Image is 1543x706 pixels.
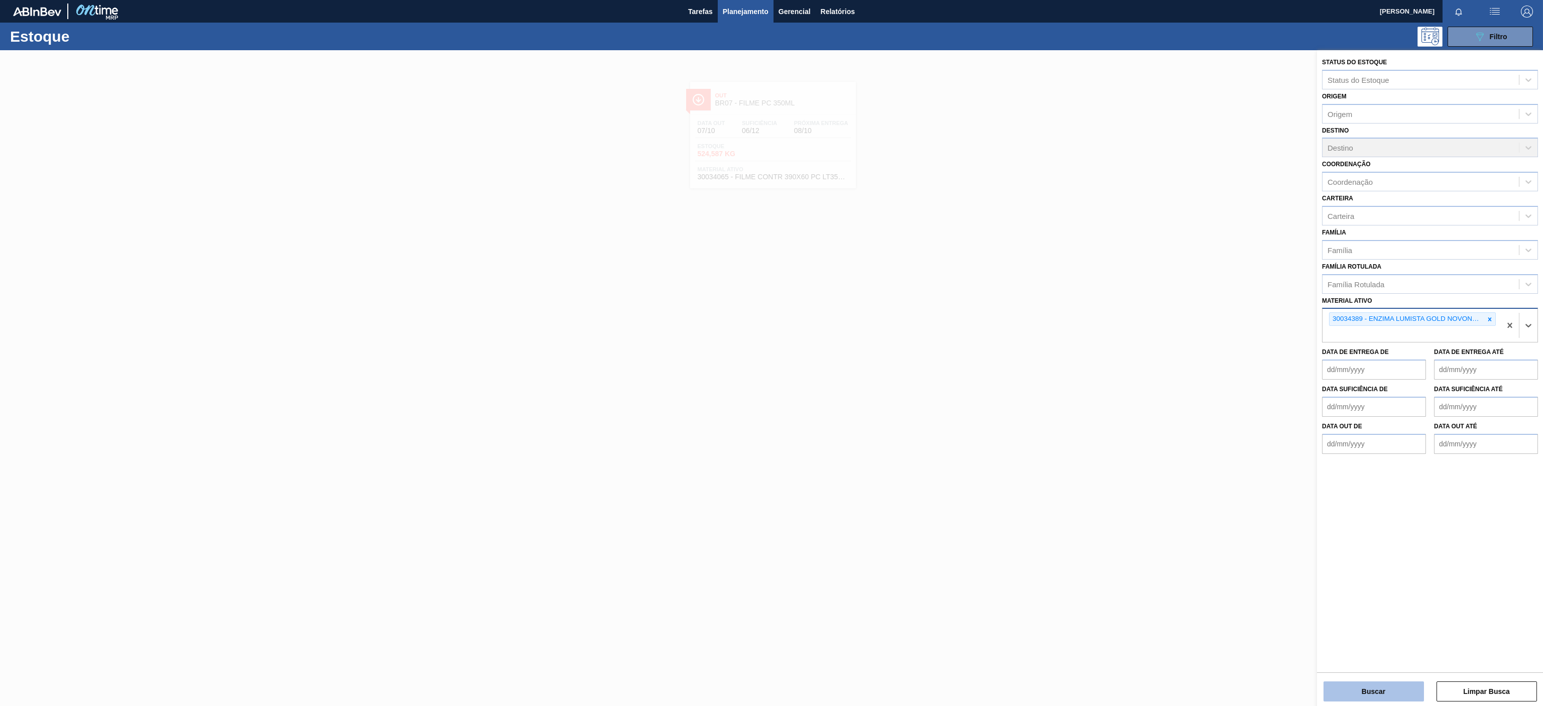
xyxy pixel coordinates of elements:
[688,6,713,18] span: Tarefas
[1434,423,1477,430] label: Data out até
[1434,360,1538,380] input: dd/mm/yyyy
[1322,423,1362,430] label: Data out de
[1322,229,1346,236] label: Família
[723,6,768,18] span: Planejamento
[1322,434,1426,454] input: dd/mm/yyyy
[1330,313,1484,325] div: 30034389 - ENZIMA LUMISTA GOLD NOVONESIS 25KG
[1434,397,1538,417] input: dd/mm/yyyy
[1322,348,1389,356] label: Data de Entrega de
[1322,386,1388,393] label: Data suficiência de
[1434,386,1503,393] label: Data suficiência até
[1322,195,1353,202] label: Carteira
[1328,75,1389,84] div: Status do Estoque
[1328,246,1352,254] div: Família
[1322,397,1426,417] input: dd/mm/yyyy
[13,7,61,16] img: TNhmsLtSVTkK8tSr43FrP2fwEKptu5GPRR3wAAAABJRU5ErkJggg==
[10,31,170,42] h1: Estoque
[1322,360,1426,380] input: dd/mm/yyyy
[1434,348,1504,356] label: Data de Entrega até
[1328,280,1384,288] div: Família Rotulada
[1322,161,1371,168] label: Coordenação
[1443,5,1475,19] button: Notificações
[1328,109,1352,118] div: Origem
[1328,211,1354,220] div: Carteira
[1322,93,1347,100] label: Origem
[1328,178,1373,186] div: Coordenação
[1489,6,1501,18] img: userActions
[1322,263,1381,270] label: Família Rotulada
[821,6,855,18] span: Relatórios
[1434,434,1538,454] input: dd/mm/yyyy
[779,6,811,18] span: Gerencial
[1521,6,1533,18] img: Logout
[1417,27,1443,47] div: Pogramando: nenhum usuário selecionado
[1322,127,1349,134] label: Destino
[1322,297,1372,304] label: Material ativo
[1490,33,1507,41] span: Filtro
[1322,59,1387,66] label: Status do Estoque
[1448,27,1533,47] button: Filtro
